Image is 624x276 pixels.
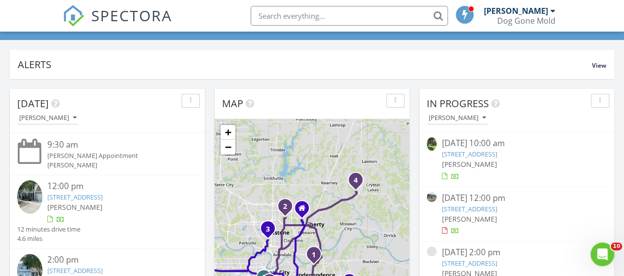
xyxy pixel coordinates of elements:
[222,97,243,110] span: Map
[427,246,437,256] img: streetview
[441,150,497,158] a: [STREET_ADDRESS]
[441,214,497,224] span: [PERSON_NAME]
[251,6,448,26] input: Search everything...
[356,180,362,186] div: 2009 Karlton Way, Excelsior Springs, MO 64024
[17,180,42,214] img: 9356555%2Fcover_photos%2FPCoBjFcQGfpzZcIvMnp0%2Fsmall.jpg
[19,115,76,121] div: [PERSON_NAME]
[17,225,80,234] div: 12 minutes drive time
[285,206,291,212] div: 3623 NE 95th Terrace, Kansas City, MO 64156
[441,246,591,259] div: [DATE] 2:00 pm
[63,13,172,34] a: SPECTORA
[47,193,103,201] a: [STREET_ADDRESS]
[427,137,437,151] img: 9267244%2Fcover_photos%2FsKs3TYnBTjNVJi59lcEb%2Fsmall.jpg
[91,5,172,26] span: SPECTORA
[427,97,489,110] span: In Progress
[592,61,606,70] span: View
[220,140,235,155] a: Zoom out
[441,204,497,213] a: [STREET_ADDRESS]
[590,242,614,266] iframe: Intercom live chat
[314,254,320,260] div: 700 W 28 St N, Independence, MO 64050
[268,228,274,234] div: 1915 NW 58th Ct, Kansas City, MO 64151
[302,208,308,214] div: 9217 N Laurel Ave, Kansas City MO 64157
[441,192,591,204] div: [DATE] 12:00 pm
[47,160,183,170] div: [PERSON_NAME]
[441,137,591,150] div: [DATE] 10:00 am
[354,177,358,184] i: 4
[63,5,84,27] img: The Best Home Inspection Software - Spectora
[427,192,437,202] img: streetview
[17,97,49,110] span: [DATE]
[47,266,103,275] a: [STREET_ADDRESS]
[427,192,607,236] a: [DATE] 12:00 pm [STREET_ADDRESS] [PERSON_NAME]
[441,159,497,169] span: [PERSON_NAME]
[312,251,316,258] i: 1
[427,137,607,181] a: [DATE] 10:00 am [STREET_ADDRESS] [PERSON_NAME]
[47,254,183,266] div: 2:00 pm
[18,58,592,71] div: Alerts
[611,242,622,250] span: 10
[429,115,486,121] div: [PERSON_NAME]
[441,259,497,268] a: [STREET_ADDRESS]
[427,112,488,125] button: [PERSON_NAME]
[17,180,197,243] a: 12:00 pm [STREET_ADDRESS] [PERSON_NAME] 12 minutes drive time 4.6 miles
[47,151,183,160] div: [PERSON_NAME] Appointment
[266,226,270,233] i: 3
[47,202,103,212] span: [PERSON_NAME]
[484,6,548,16] div: [PERSON_NAME]
[283,203,287,210] i: 2
[47,139,183,151] div: 9:30 am
[17,234,80,243] div: 4.6 miles
[220,125,235,140] a: Zoom in
[47,180,183,193] div: 12:00 pm
[17,112,78,125] button: [PERSON_NAME]
[497,16,555,26] div: Dog Gone Mold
